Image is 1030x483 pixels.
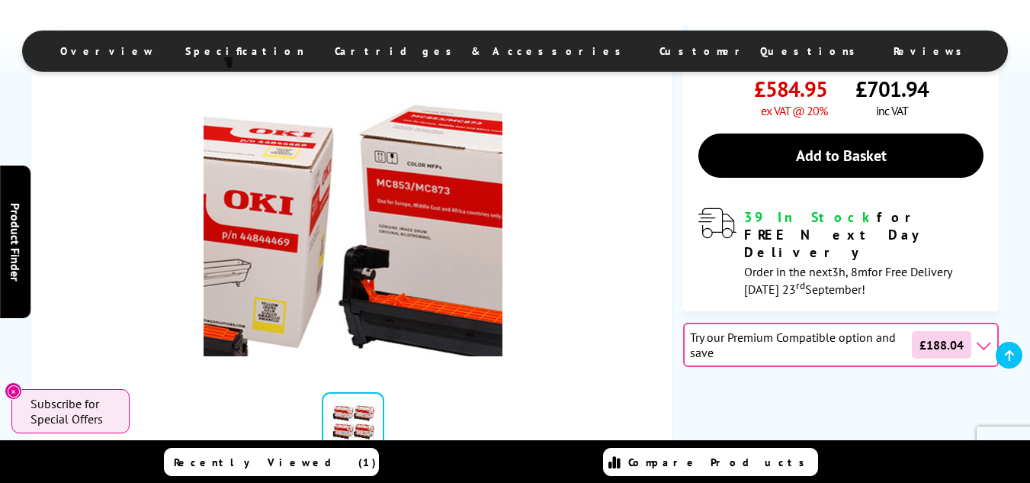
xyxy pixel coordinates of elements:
[628,456,813,469] span: Compare Products
[761,103,827,118] span: ex VAT @ 20%
[832,264,868,279] span: 3h, 8m
[204,57,502,356] a: OKI Drum Pack CMYK (30,000 Pages Each)OKI Drum Pack CMYK (30,000 Pages Each)OKI Drum Pack CMYK (3...
[698,208,983,296] div: modal_delivery
[5,382,22,400] button: Close
[754,75,827,103] span: £584.95
[876,103,908,118] span: inc VAT
[744,208,877,226] span: 39 In Stock
[698,134,983,178] a: Add to Basket
[894,44,970,58] span: Reviews
[744,208,983,261] div: for FREE Next Day Delivery
[174,456,377,469] span: Recently Viewed (1)
[335,44,629,58] span: Cartridges & Accessories
[659,44,863,58] span: Customer Questions
[796,279,805,292] sup: rd
[8,202,23,281] span: Product Finder
[690,330,908,360] span: Try our Premium Compatible option and save
[912,331,971,359] span: £188.04
[185,44,304,58] span: Specification
[30,396,114,427] span: Subscribe for Special Offers
[164,448,379,476] a: Recently Viewed (1)
[603,448,818,476] a: Compare Products
[60,44,155,58] span: Overview
[744,264,951,297] span: Order in the next for Free Delivery [DATE] 23 September!
[855,75,929,103] span: £701.94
